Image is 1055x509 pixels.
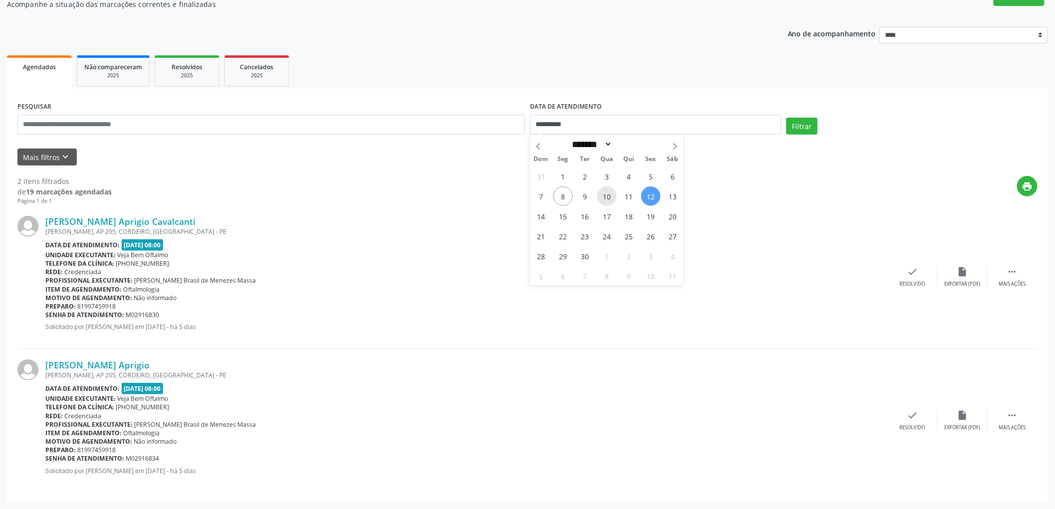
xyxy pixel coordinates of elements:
[569,139,613,150] select: Month
[619,186,639,206] span: Setembro 11, 2025
[662,156,684,163] span: Sáb
[900,424,925,431] div: Resolvido
[575,246,595,266] span: Setembro 30, 2025
[45,412,63,420] b: Rede:
[122,239,164,251] span: [DATE] 08:00
[597,266,617,286] span: Outubro 8, 2025
[162,72,212,79] div: 2025
[597,186,617,206] span: Setembro 10, 2025
[60,152,71,163] i: keyboard_arrow_down
[531,186,551,206] span: Setembro 7, 2025
[78,302,116,311] span: 81997459918
[134,437,177,446] span: Não informado
[641,186,661,206] span: Setembro 12, 2025
[118,251,169,259] span: Veja Bem Oftalmo
[574,156,596,163] span: Ter
[232,72,282,79] div: 2025
[45,403,114,411] b: Telefone da clínica:
[122,383,164,394] span: [DATE] 08:00
[45,302,76,311] b: Preparo:
[45,359,150,370] a: [PERSON_NAME] Aprigio
[45,294,132,302] b: Motivo de agendamento:
[641,246,661,266] span: Outubro 3, 2025
[619,206,639,226] span: Setembro 18, 2025
[78,446,116,454] span: 81997459918
[45,384,120,393] b: Data de atendimento:
[641,266,661,286] span: Outubro 10, 2025
[126,454,160,463] span: M02916834
[575,226,595,246] span: Setembro 23, 2025
[124,429,160,437] span: Oftalmologia
[45,216,195,227] a: [PERSON_NAME] Aprigio Cavalcanti
[45,285,122,294] b: Item de agendamento:
[945,424,981,431] div: Exportar (PDF)
[45,446,76,454] b: Preparo:
[134,294,177,302] span: Não informado
[17,197,112,205] div: Página 1 de 1
[575,167,595,186] span: Setembro 2, 2025
[45,454,124,463] b: Senha de atendimento:
[1017,176,1038,196] button: print
[65,412,102,420] span: Credenciada
[118,394,169,403] span: Veja Bem Oftalmo
[17,359,38,380] img: img
[135,420,256,429] span: [PERSON_NAME] Brasil de Menezes Massa
[641,167,661,186] span: Setembro 5, 2025
[596,156,618,163] span: Qua
[663,206,683,226] span: Setembro 20, 2025
[618,156,640,163] span: Qui
[45,371,888,379] div: [PERSON_NAME], AP 205, CORDEIRO, [GEOGRAPHIC_DATA] - PE
[553,186,573,206] span: Setembro 8, 2025
[26,187,112,196] strong: 19 marcações agendadas
[640,156,662,163] span: Sex
[45,323,888,331] p: Solicitado por [PERSON_NAME] em [DATE] - há 5 dias
[65,268,102,276] span: Credenciada
[116,259,170,268] span: [PHONE_NUMBER]
[786,118,818,135] button: Filtrar
[531,266,551,286] span: Outubro 5, 2025
[1022,181,1033,192] i: print
[597,226,617,246] span: Setembro 24, 2025
[619,266,639,286] span: Outubro 9, 2025
[945,281,981,288] div: Exportar (PDF)
[553,167,573,186] span: Setembro 1, 2025
[553,206,573,226] span: Setembro 15, 2025
[45,259,114,268] b: Telefone da clínica:
[553,226,573,246] span: Setembro 22, 2025
[907,266,918,277] i: check
[126,311,160,319] span: M02916830
[619,167,639,186] span: Setembro 4, 2025
[1007,266,1018,277] i: 
[641,226,661,246] span: Setembro 26, 2025
[17,99,51,115] label: PESQUISAR
[663,167,683,186] span: Setembro 6, 2025
[45,467,888,475] p: Solicitado por [PERSON_NAME] em [DATE] - há 5 dias
[45,276,133,285] b: Profissional executante:
[17,176,112,186] div: 2 itens filtrados
[45,311,124,319] b: Senha de atendimento:
[597,206,617,226] span: Setembro 17, 2025
[17,149,77,166] button: Mais filtroskeyboard_arrow_down
[641,206,661,226] span: Setembro 19, 2025
[663,226,683,246] span: Setembro 27, 2025
[45,268,63,276] b: Rede:
[619,226,639,246] span: Setembro 25, 2025
[531,246,551,266] span: Setembro 28, 2025
[575,266,595,286] span: Outubro 7, 2025
[23,63,56,71] span: Agendados
[788,27,876,39] p: Ano de acompanhamento
[663,186,683,206] span: Setembro 13, 2025
[84,63,142,71] span: Não compareceram
[45,251,116,259] b: Unidade executante:
[597,246,617,266] span: Outubro 1, 2025
[45,437,132,446] b: Motivo de agendamento:
[597,167,617,186] span: Setembro 3, 2025
[575,186,595,206] span: Setembro 9, 2025
[240,63,274,71] span: Cancelados
[612,139,645,150] input: Year
[531,167,551,186] span: Agosto 31, 2025
[530,99,602,115] label: DATA DE ATENDIMENTO
[172,63,202,71] span: Resolvidos
[45,394,116,403] b: Unidade executante:
[999,281,1026,288] div: Mais ações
